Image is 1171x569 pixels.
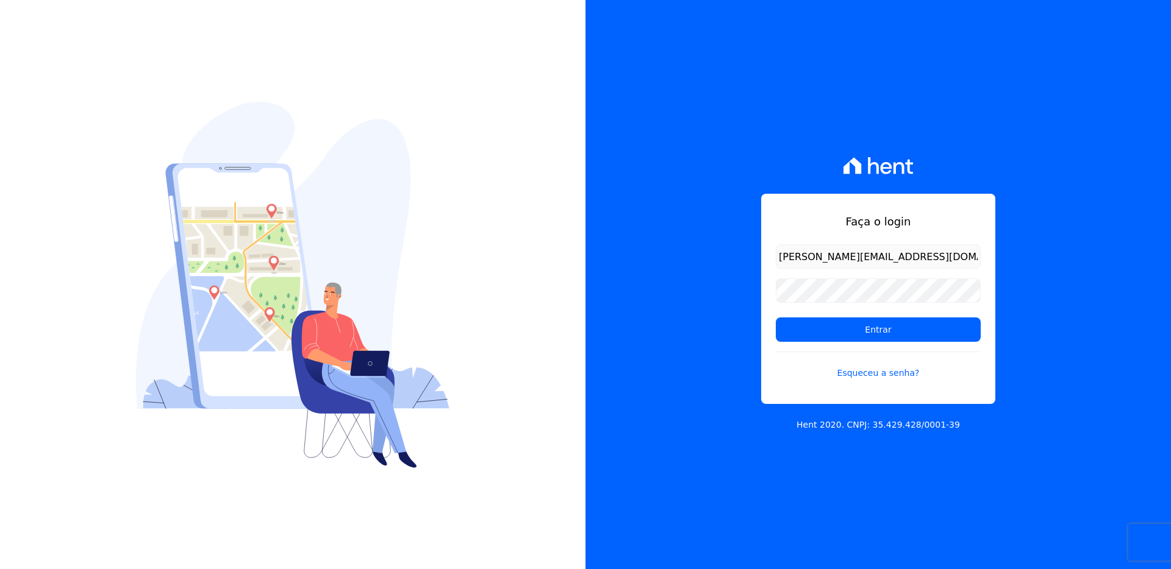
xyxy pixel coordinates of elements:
[776,213,981,230] h1: Faça o login
[776,352,981,380] a: Esqueceu a senha?
[776,317,981,342] input: Entrar
[797,419,960,431] p: Hent 2020. CNPJ: 35.429.428/0001-39
[136,102,449,468] img: Login
[776,244,981,269] input: Email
